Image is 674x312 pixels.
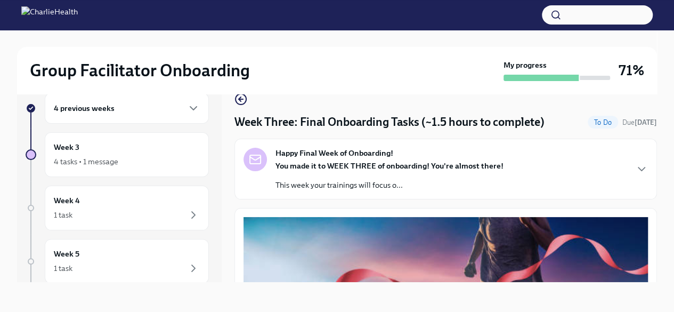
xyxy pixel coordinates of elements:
[275,148,393,158] strong: Happy Final Week of Onboarding!
[54,263,72,274] div: 1 task
[588,118,618,126] span: To Do
[622,118,657,126] span: Due
[45,93,209,124] div: 4 previous weeks
[54,210,72,220] div: 1 task
[635,118,657,126] strong: [DATE]
[21,6,78,23] img: CharlieHealth
[26,186,209,230] a: Week 41 task
[622,117,657,127] span: October 18th, 2025 09:00
[504,60,547,70] strong: My progress
[619,61,644,80] h3: 71%
[275,180,504,190] p: This week your trainings will focus o...
[275,161,504,171] strong: You made it to WEEK THREE of onboarding! You're almost there!
[54,156,118,167] div: 4 tasks • 1 message
[54,195,80,206] h6: Week 4
[30,60,250,81] h2: Group Facilitator Onboarding
[26,132,209,177] a: Week 34 tasks • 1 message
[54,248,79,260] h6: Week 5
[234,114,545,130] h4: Week Three: Final Onboarding Tasks (~1.5 hours to complete)
[26,239,209,284] a: Week 51 task
[54,141,79,153] h6: Week 3
[54,102,115,114] h6: 4 previous weeks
